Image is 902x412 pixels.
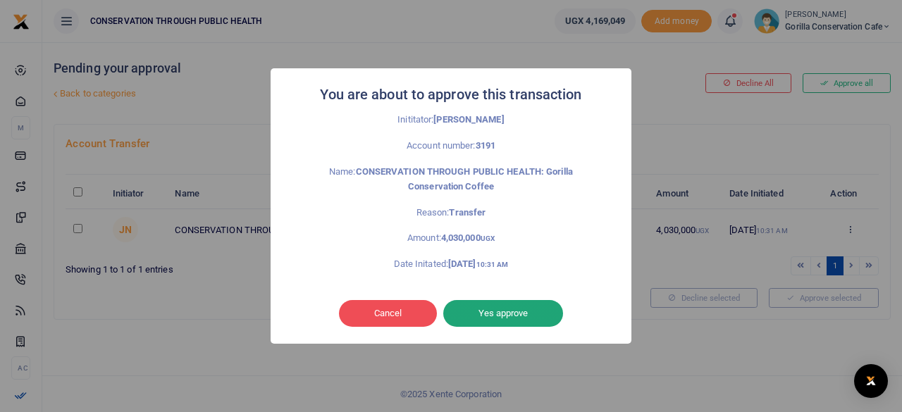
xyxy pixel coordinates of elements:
[443,300,563,327] button: Yes approve
[476,261,509,268] small: 10:31 AM
[302,231,600,246] p: Amount:
[302,165,600,194] p: Name:
[433,114,504,125] strong: [PERSON_NAME]
[302,113,600,127] p: Inititator:
[356,166,573,192] strong: CONSERVATION THROUGH PUBLIC HEALTH: Gorilla Conservation Coffee
[339,300,437,327] button: Cancel
[302,139,600,154] p: Account number:
[448,258,508,269] strong: [DATE]
[302,257,600,272] p: Date Initated:
[476,140,495,151] strong: 3191
[441,232,495,243] strong: 4,030,000
[320,82,581,107] h2: You are about to approve this transaction
[854,364,888,398] div: Open Intercom Messenger
[302,206,600,220] p: Reason:
[449,207,486,218] strong: Transfer
[481,235,495,242] small: UGX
